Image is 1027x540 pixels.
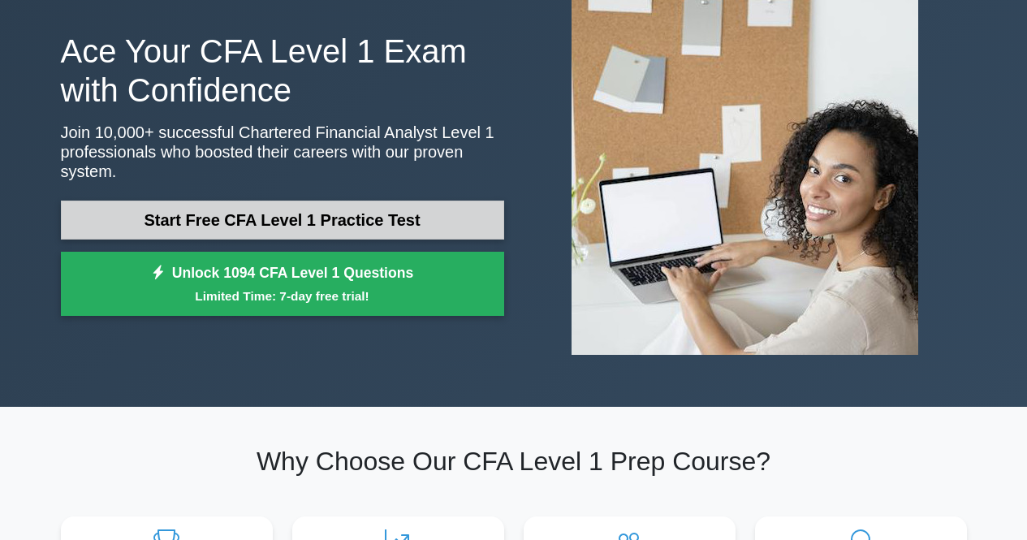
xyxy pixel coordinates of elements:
[61,32,504,110] h1: Ace Your CFA Level 1 Exam with Confidence
[61,123,504,181] p: Join 10,000+ successful Chartered Financial Analyst Level 1 professionals who boosted their caree...
[81,287,484,305] small: Limited Time: 7-day free trial!
[61,252,504,317] a: Unlock 1094 CFA Level 1 QuestionsLimited Time: 7-day free trial!
[61,446,967,477] h2: Why Choose Our CFA Level 1 Prep Course?
[61,201,504,240] a: Start Free CFA Level 1 Practice Test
